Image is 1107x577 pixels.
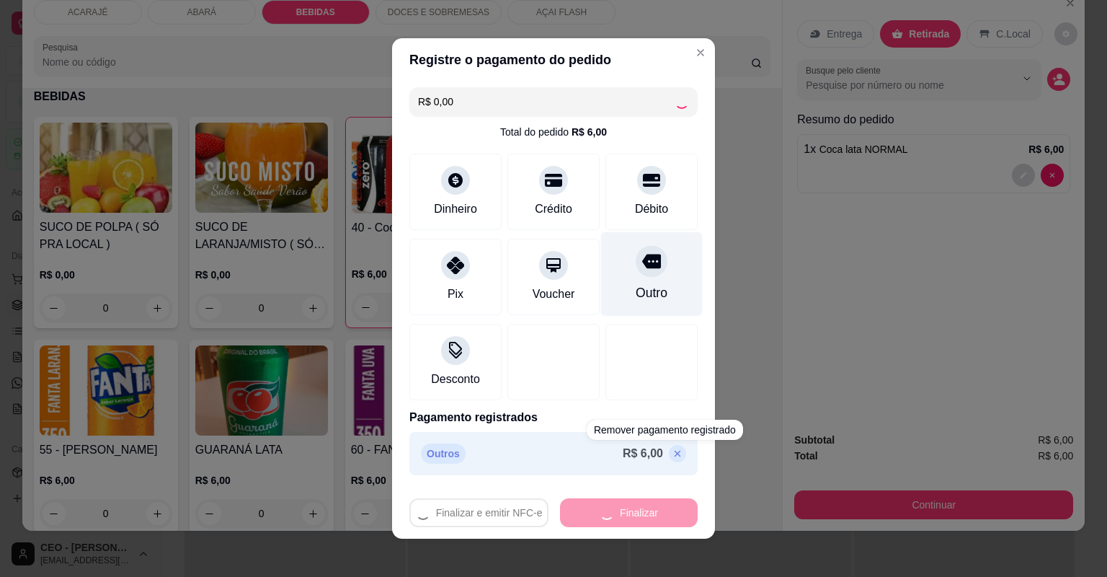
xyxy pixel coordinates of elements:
div: Loading [675,94,689,109]
div: Débito [635,201,668,218]
p: Pagamento registrados [409,409,698,426]
input: Ex.: hambúrguer de cordeiro [418,87,675,116]
div: Outro [636,283,667,302]
div: R$ 6,00 [572,125,607,139]
button: Close [689,41,712,64]
header: Registre o pagamento do pedido [392,38,715,82]
p: R$ 6,00 [623,445,663,462]
div: Dinheiro [434,201,477,218]
div: Desconto [431,371,480,388]
div: Pix [448,286,463,303]
p: Outros [421,444,466,464]
div: Crédito [535,201,572,218]
div: Remover pagamento registrado [587,420,743,440]
div: Total do pedido [500,125,607,139]
div: Voucher [533,286,575,303]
